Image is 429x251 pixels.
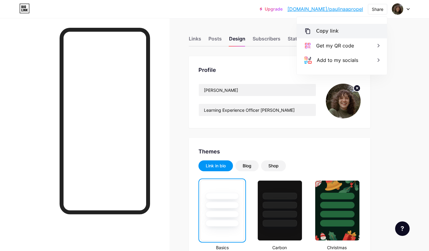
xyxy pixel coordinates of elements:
[229,35,245,46] div: Design
[243,163,251,169] div: Blog
[199,84,316,96] input: Name
[256,244,303,251] div: Carbon
[316,27,339,35] div: Copy link
[260,7,283,11] a: Upgrade
[198,147,361,156] div: Themes
[206,163,226,169] div: Link in bio
[316,42,354,49] div: Get my QR code
[198,66,361,74] div: Profile
[189,35,201,46] div: Links
[253,35,280,46] div: Subscribers
[372,6,383,12] div: Share
[287,5,363,13] a: [DOMAIN_NAME]/paulinaapropel
[208,35,222,46] div: Posts
[317,56,358,64] div: Add to my socials
[313,244,361,251] div: Christmas
[326,84,361,118] img: Jose Madueño
[198,244,246,251] div: Basics
[199,104,316,116] input: Bio
[288,35,300,46] div: Stats
[268,163,279,169] div: Shop
[392,3,403,15] img: Jose Madueño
